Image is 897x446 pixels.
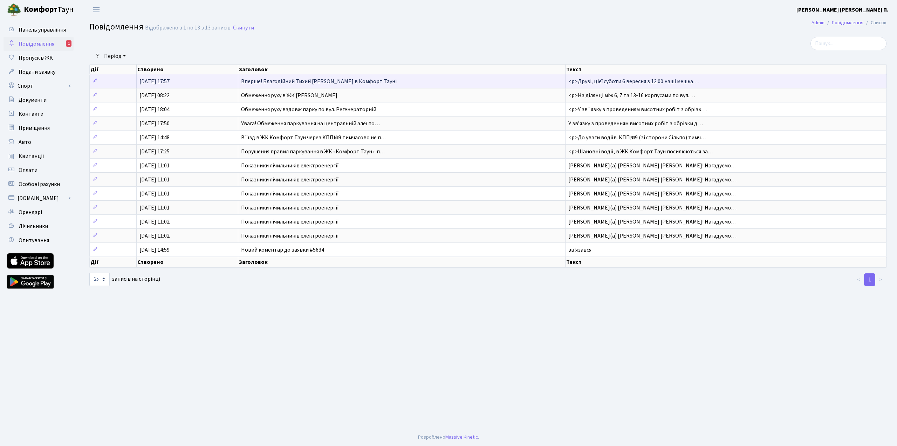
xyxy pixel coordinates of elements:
[4,107,74,121] a: Контакти
[4,163,74,177] a: Оплати
[241,218,339,226] span: Показники лічильників електроенергії
[139,120,170,127] span: [DATE] 17:50
[810,37,886,50] input: Пошук...
[241,204,339,212] span: Показники лічильників електроенергії
[19,138,31,146] span: Авто
[4,37,74,51] a: Повідомлення1
[241,162,339,169] span: Показники лічильників електроенергії
[241,120,380,127] span: Увага! Обмеження паркування на центральній алеї по…
[241,246,324,254] span: Новий коментар до заявки #5634
[566,65,886,74] th: Текст
[233,25,254,31] a: Скинути
[568,232,737,240] span: [PERSON_NAME](а) [PERSON_NAME] [PERSON_NAME]! Нагадуємо…
[241,176,339,184] span: Показники лічильників електроенергії
[139,148,170,155] span: [DATE] 17:25
[4,93,74,107] a: Документи
[238,257,566,267] th: Заголовок
[139,106,170,113] span: [DATE] 18:04
[139,218,170,226] span: [DATE] 11:02
[4,177,74,191] a: Особові рахунки
[139,92,170,99] span: [DATE] 08:22
[796,6,889,14] a: [PERSON_NAME] [PERSON_NAME] П.
[139,190,170,198] span: [DATE] 11:01
[89,273,160,286] label: записів на сторінці
[139,232,170,240] span: [DATE] 11:02
[812,19,824,26] a: Admin
[241,190,339,198] span: Показники лічильників електроенергії
[568,176,737,184] span: [PERSON_NAME](а) [PERSON_NAME] [PERSON_NAME]! Нагадуємо…
[4,65,74,79] a: Подати заявку
[241,148,385,155] span: Порушення правил паркування в ЖК «Комфорт Таун»: п…
[4,233,74,247] a: Опитування
[863,19,886,27] li: Список
[4,191,74,205] a: [DOMAIN_NAME]
[19,124,50,132] span: Приміщення
[568,204,737,212] span: [PERSON_NAME](а) [PERSON_NAME] [PERSON_NAME]! Нагадуємо…
[19,237,49,244] span: Опитування
[19,110,43,118] span: Контакти
[19,208,42,216] span: Орендарі
[19,180,60,188] span: Особові рахунки
[568,162,737,169] span: [PERSON_NAME](а) [PERSON_NAME] [PERSON_NAME]! Нагадуємо…
[139,204,170,212] span: [DATE] 11:01
[19,152,44,160] span: Квитанції
[19,54,53,62] span: Пропуск в ЖК
[7,3,21,17] img: logo.png
[19,68,55,76] span: Подати заявку
[19,166,37,174] span: Оплати
[241,92,337,99] span: Обмеження руху в ЖК [PERSON_NAME]
[137,65,238,74] th: Створено
[89,21,143,33] span: Повідомлення
[241,78,397,85] span: Вперше! Благодійний Тихий [PERSON_NAME] в Комфорт Тауні
[4,121,74,135] a: Приміщення
[241,134,386,141] span: В`їзд в ЖК Комфорт Таун через КПП№9 тимчасово не п…
[19,96,47,104] span: Документи
[24,4,74,16] span: Таун
[832,19,863,26] a: Повідомлення
[568,190,737,198] span: [PERSON_NAME](а) [PERSON_NAME] [PERSON_NAME]! Нагадуємо…
[568,148,713,155] span: <p>Шановні водії, в ЖК Комфорт Таун посилюються за…
[4,205,74,219] a: Орендарі
[238,65,566,74] th: Заголовок
[801,15,897,30] nav: breadcrumb
[88,4,105,15] button: Переключити навігацію
[145,25,232,31] div: Відображено з 1 по 13 з 13 записів.
[4,135,74,149] a: Авто
[139,246,170,254] span: [DATE] 14:59
[4,219,74,233] a: Лічильники
[89,273,110,286] select: записів на сторінці
[864,273,875,286] a: 1
[418,433,479,441] div: Розроблено .
[90,65,137,74] th: Дії
[241,106,376,113] span: Обмеження руху вздовж парку по вул. Регенераторній
[139,176,170,184] span: [DATE] 11:01
[568,78,699,85] span: <p>Друзі, цієї суботи 6 вересня з 12:00 наші мешка…
[139,134,170,141] span: [DATE] 14:48
[139,162,170,169] span: [DATE] 11:01
[445,433,478,441] a: Massive Kinetic
[137,257,238,267] th: Створено
[66,40,71,47] div: 1
[566,257,886,267] th: Текст
[568,120,703,127] span: У звʼязку з проведенням висотних робіт з обрізки д…
[24,4,57,15] b: Комфорт
[568,246,591,254] span: зв'язався
[568,106,707,113] span: <p>У зв`язку з проведенням висотних робіт з обрізк…
[568,134,706,141] span: <p>До уваги водіїв. КПП№9 (зі сторони Сільпо) тимч…
[4,79,74,93] a: Спорт
[19,40,54,48] span: Повідомлення
[4,23,74,37] a: Панель управління
[90,257,137,267] th: Дії
[101,50,129,62] a: Період
[568,92,695,99] span: <p>На ділянці між 6, 7 та 13-16 корпусами по вул.…
[19,222,48,230] span: Лічильники
[241,232,339,240] span: Показники лічильників електроенергії
[4,149,74,163] a: Квитанції
[568,218,737,226] span: [PERSON_NAME](а) [PERSON_NAME] [PERSON_NAME]! Нагадуємо…
[4,51,74,65] a: Пропуск в ЖК
[19,26,66,34] span: Панель управління
[139,78,170,85] span: [DATE] 17:57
